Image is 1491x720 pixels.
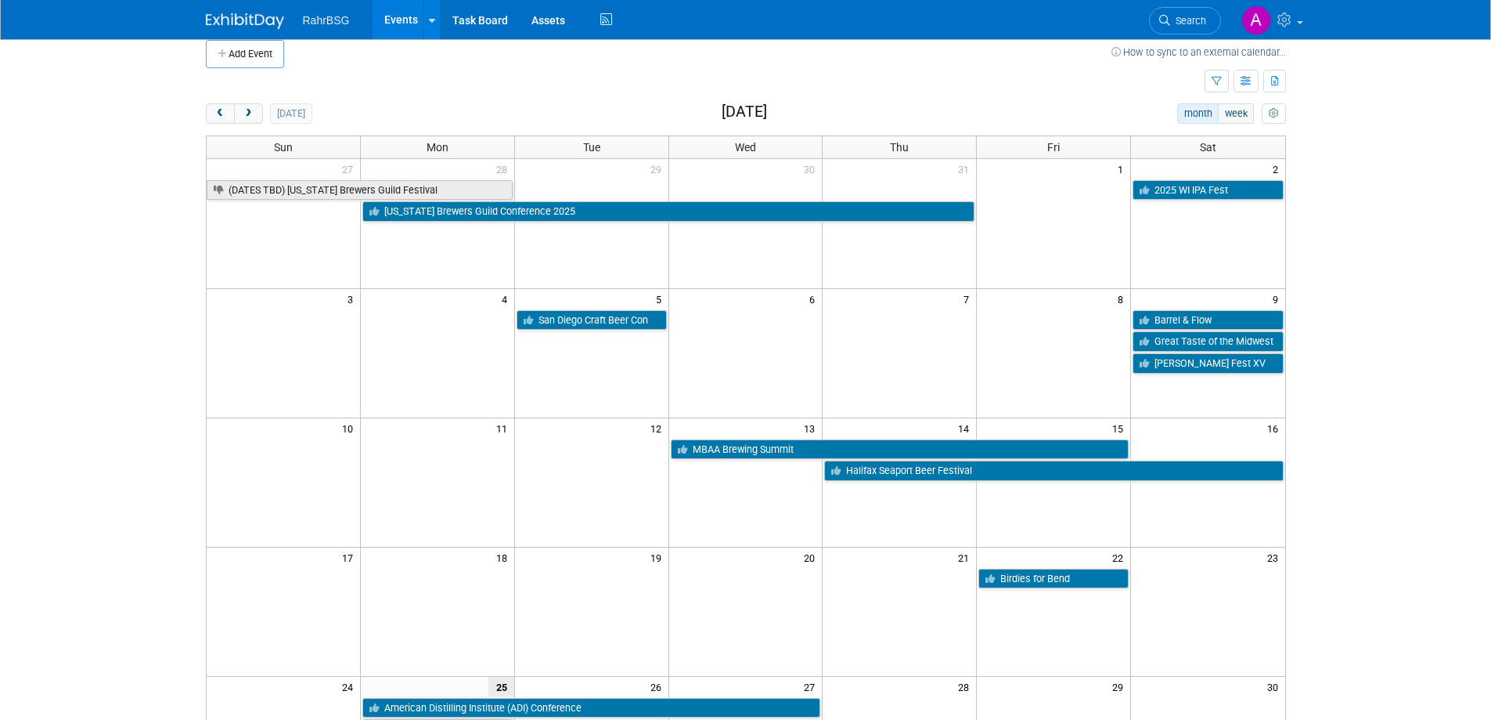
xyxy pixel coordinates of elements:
[802,548,822,567] span: 20
[956,677,976,696] span: 28
[1133,180,1283,201] a: 2025 WI IPA Fest
[340,159,360,179] span: 27
[1149,7,1221,34] a: Search
[1266,548,1285,567] span: 23
[802,159,822,179] span: 30
[303,14,350,27] span: RahrBSG
[722,103,767,121] h2: [DATE]
[274,141,293,154] span: Sun
[1269,109,1279,119] i: Personalize Calendar
[1241,5,1271,35] img: Anna-Lisa Brewer
[649,548,668,567] span: 19
[978,569,1129,589] a: Birdies for Bend
[802,418,822,438] span: 13
[495,548,514,567] span: 18
[1111,46,1286,58] a: How to sync to an external calendar...
[649,159,668,179] span: 29
[207,180,513,201] a: (DATES TBD) [US_STATE] Brewers Guild Festival
[1116,159,1130,179] span: 1
[956,418,976,438] span: 14
[1271,159,1285,179] span: 2
[735,141,756,154] span: Wed
[956,159,976,179] span: 31
[517,310,667,331] a: San Diego Craft Beer Con
[206,13,284,29] img: ExhibitDay
[340,418,360,438] span: 10
[1266,418,1285,438] span: 16
[1116,289,1130,309] span: 8
[1200,141,1216,154] span: Sat
[270,103,312,124] button: [DATE]
[962,289,976,309] span: 7
[890,141,909,154] span: Thu
[206,103,235,124] button: prev
[654,289,668,309] span: 5
[649,677,668,696] span: 26
[1133,331,1283,352] a: Great Taste of the Midwest
[1133,353,1283,374] a: [PERSON_NAME] Fest XV
[340,548,360,567] span: 17
[427,141,448,154] span: Mon
[808,289,822,309] span: 6
[488,677,514,696] span: 25
[1111,548,1130,567] span: 22
[346,289,360,309] span: 3
[1177,103,1219,124] button: month
[1266,677,1285,696] span: 30
[500,289,514,309] span: 4
[1170,15,1206,27] span: Search
[1111,418,1130,438] span: 15
[1047,141,1060,154] span: Fri
[583,141,600,154] span: Tue
[206,40,284,68] button: Add Event
[495,418,514,438] span: 11
[1271,289,1285,309] span: 9
[340,677,360,696] span: 24
[1262,103,1285,124] button: myCustomButton
[495,159,514,179] span: 28
[671,440,1129,460] a: MBAA Brewing Summit
[1133,310,1283,331] a: Barrel & Flow
[1111,677,1130,696] span: 29
[362,698,821,718] a: American Distilling Institute (ADI) Conference
[956,548,976,567] span: 21
[802,677,822,696] span: 27
[362,201,974,222] a: [US_STATE] Brewers Guild Conference 2025
[649,418,668,438] span: 12
[1218,103,1254,124] button: week
[234,103,263,124] button: next
[824,461,1283,481] a: Halifax Seaport Beer Festival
